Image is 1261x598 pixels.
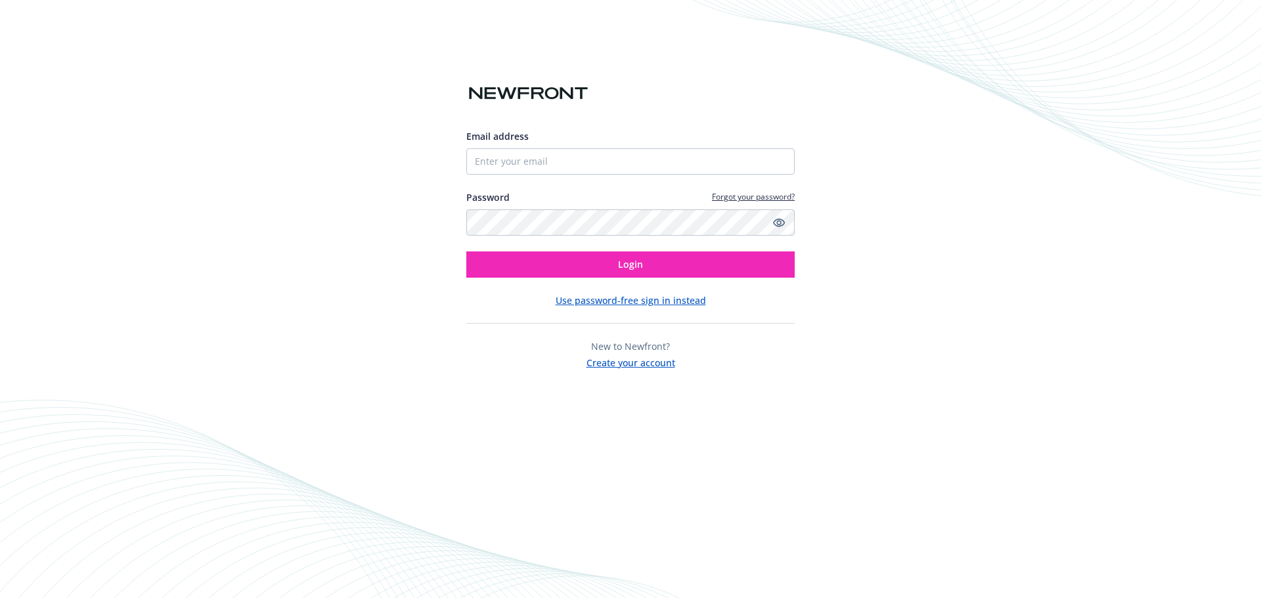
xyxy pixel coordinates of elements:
[466,130,529,142] span: Email address
[586,353,675,370] button: Create your account
[591,340,670,352] span: New to Newfront?
[556,293,706,307] button: Use password-free sign in instead
[466,148,795,175] input: Enter your email
[771,215,787,230] a: Show password
[618,258,643,270] span: Login
[466,209,795,236] input: Enter your password
[466,190,510,204] label: Password
[466,82,590,105] img: Newfront logo
[466,251,795,278] button: Login
[712,191,795,202] a: Forgot your password?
